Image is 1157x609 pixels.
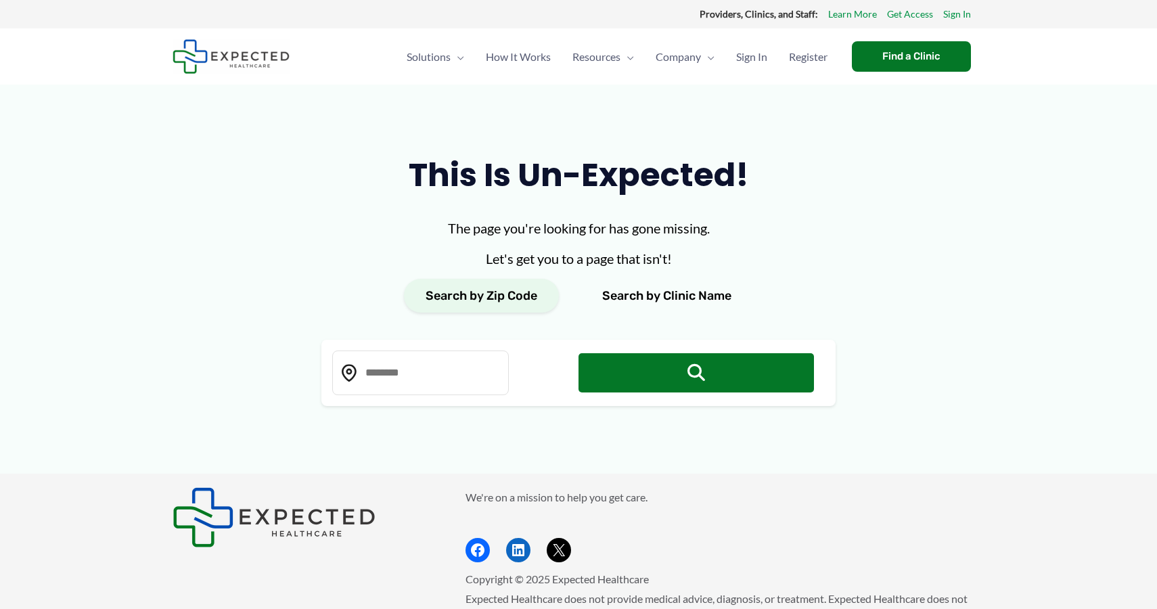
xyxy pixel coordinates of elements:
strong: Providers, Clinics, and Staff: [700,8,818,20]
img: Location pin [340,364,358,382]
nav: Primary Site Navigation [396,33,838,81]
img: Expected Healthcare Logo - side, dark font, small [173,39,290,74]
span: Menu Toggle [701,33,714,81]
span: Solutions [407,33,451,81]
p: The page you're looking for has gone missing. [321,218,836,238]
a: SolutionsMenu Toggle [396,33,475,81]
span: Sign In [736,33,767,81]
button: Search by Zip Code [404,279,559,313]
a: How It Works [475,33,562,81]
a: Sign In [725,33,778,81]
a: Register [778,33,838,81]
span: Resources [572,33,620,81]
a: Find a Clinic [852,41,971,72]
span: How It Works [486,33,551,81]
a: CompanyMenu Toggle [645,33,725,81]
a: Get Access [887,5,933,23]
a: ResourcesMenu Toggle [562,33,645,81]
aside: Footer Widget 1 [173,487,432,547]
span: Company [656,33,701,81]
p: We're on a mission to help you get care. [466,487,984,507]
span: Menu Toggle [451,33,464,81]
p: Let's get you to a page that isn't! [321,248,836,269]
a: Sign In [943,5,971,23]
img: Expected Healthcare Logo - side, dark font, small [173,487,376,547]
span: Copyright © 2025 Expected Healthcare [466,572,649,585]
h1: This is un-expected! [321,152,836,198]
span: Register [789,33,827,81]
span: Menu Toggle [620,33,634,81]
aside: Footer Widget 2 [466,487,984,562]
a: Learn More [828,5,877,23]
button: Search by Clinic Name [581,279,753,313]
